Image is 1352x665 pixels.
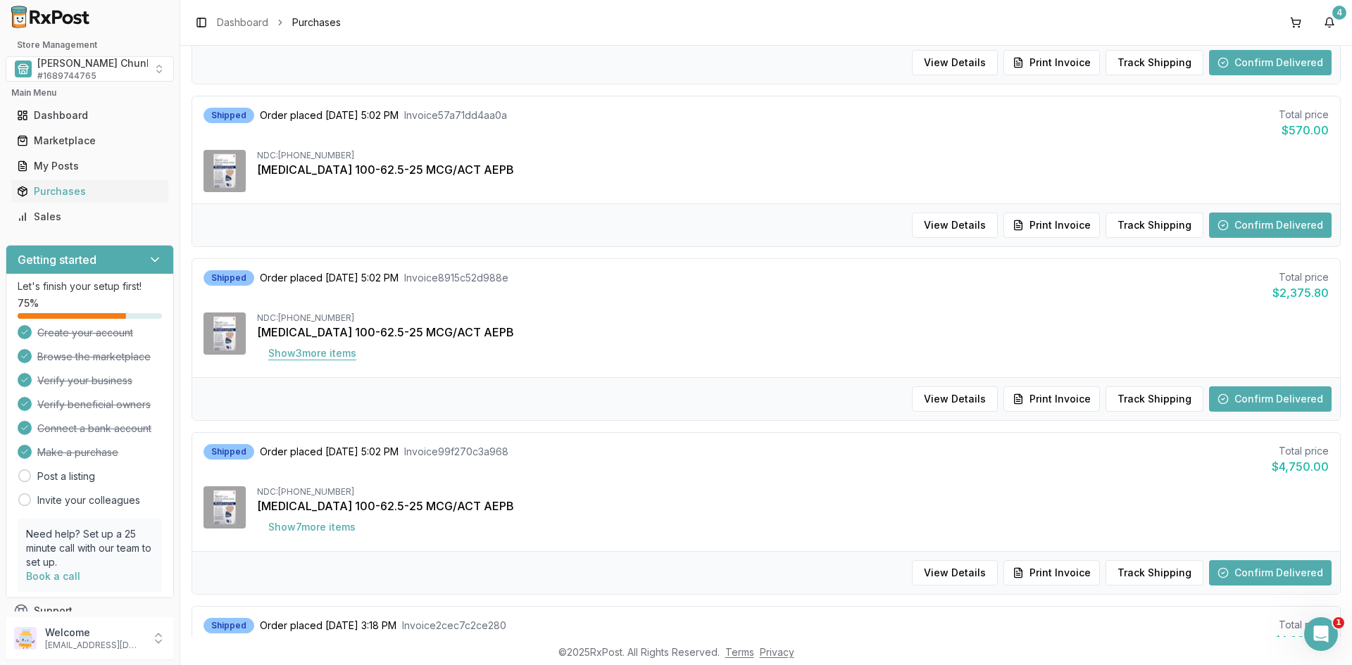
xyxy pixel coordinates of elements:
[404,108,507,122] span: Invoice 57a71dd4aa0a
[11,103,168,128] a: Dashboard
[37,493,140,507] a: Invite your colleagues
[18,296,39,310] span: 75 %
[292,15,341,30] span: Purchases
[6,39,174,51] h2: Store Management
[1333,617,1344,628] span: 1
[257,150,1329,161] div: NDC: [PHONE_NUMBER]
[217,15,341,30] nav: breadcrumb
[257,498,1329,514] div: [MEDICAL_DATA] 100-62.5-25 MCG/ACT AEPB
[26,527,154,569] p: Need help? Set up a 25 minute call with our team to set up.
[6,598,174,623] button: Support
[1106,386,1203,412] button: Track Shipping
[1304,617,1338,651] iframe: Intercom live chat
[1272,270,1329,284] div: Total price
[257,486,1329,498] div: NDC: [PHONE_NUMBER]
[6,6,96,28] img: RxPost Logo
[18,279,162,293] p: Let's finish your setup first!
[11,153,168,179] a: My Posts
[257,324,1329,341] div: [MEDICAL_DATA] 100-62.5-25 MCG/ACT AEPB
[14,627,37,650] img: User avatar
[204,270,254,286] div: Shipped
[17,184,163,198] div: Purchases
[1272,444,1329,458] div: Total price
[257,312,1329,324] div: NDC: [PHONE_NUMBER]
[204,618,254,633] div: Shipped
[204,312,246,355] img: Trelegy Ellipta 100-62.5-25 MCG/ACT AEPB
[37,445,118,460] span: Make a purchase
[204,444,254,460] div: Shipped
[1279,108,1329,122] div: Total price
[1106,560,1203,585] button: Track Shipping
[1003,213,1100,238] button: Print Invoice
[1318,11,1341,34] button: 4
[6,129,174,152] button: Marketplace
[1106,213,1203,238] button: Track Shipping
[1275,632,1329,649] div: $1,989.30
[37,422,151,436] span: Connect a bank account
[1279,122,1329,139] div: $570.00
[6,155,174,177] button: My Posts
[17,210,163,224] div: Sales
[37,469,95,483] a: Post a listing
[1003,386,1100,412] button: Print Invoice
[1275,618,1329,632] div: Total price
[37,56,204,70] span: [PERSON_NAME] Chunk Pharmacy
[18,251,96,268] h3: Getting started
[11,128,168,153] a: Marketplace
[257,161,1329,178] div: [MEDICAL_DATA] 100-62.5-25 MCG/ACT AEPB
[17,108,163,122] div: Dashboard
[37,398,151,412] span: Verify beneficial owners
[1209,560,1332,585] button: Confirm Delivered
[260,619,396,633] span: Order placed [DATE] 3:18 PM
[1209,213,1332,238] button: Confirm Delivered
[1106,50,1203,75] button: Track Shipping
[45,640,143,651] p: [EMAIL_ADDRESS][DOMAIN_NAME]
[11,204,168,229] a: Sales
[912,560,998,585] button: View Details
[404,271,508,285] span: Invoice 8915c52d988e
[1209,50,1332,75] button: Confirm Delivered
[204,108,254,123] div: Shipped
[257,514,367,540] button: Show7more items
[204,150,246,192] img: Trelegy Ellipta 100-62.5-25 MCG/ACT AEPB
[217,15,268,30] a: Dashboard
[404,445,508,459] span: Invoice 99f270c3a968
[6,104,174,127] button: Dashboard
[1332,6,1346,20] div: 4
[402,619,506,633] span: Invoice 2cec7c2ce280
[6,56,174,82] button: Select a view
[26,570,80,582] a: Book a call
[1003,50,1100,75] button: Print Invoice
[1003,560,1100,585] button: Print Invoice
[17,159,163,173] div: My Posts
[6,205,174,228] button: Sales
[1272,284,1329,301] div: $2,375.80
[725,646,754,658] a: Terms
[37,326,133,340] span: Create your account
[11,179,168,204] a: Purchases
[6,180,174,203] button: Purchases
[260,108,399,122] span: Order placed [DATE] 5:02 PM
[1272,458,1329,475] div: $4,750.00
[37,374,132,388] span: Verify your business
[260,445,399,459] span: Order placed [DATE] 5:02 PM
[37,350,151,364] span: Browse the marketplace
[760,646,794,658] a: Privacy
[37,70,96,82] span: # 1689744765
[912,50,998,75] button: View Details
[257,341,368,366] button: Show3more items
[912,386,998,412] button: View Details
[11,87,168,99] h2: Main Menu
[204,486,246,528] img: Trelegy Ellipta 100-62.5-25 MCG/ACT AEPB
[260,271,399,285] span: Order placed [DATE] 5:02 PM
[17,134,163,148] div: Marketplace
[1209,386,1332,412] button: Confirm Delivered
[45,626,143,640] p: Welcome
[912,213,998,238] button: View Details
